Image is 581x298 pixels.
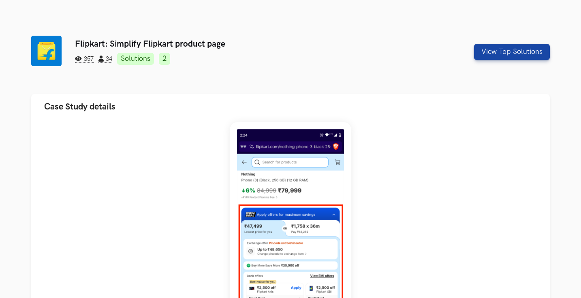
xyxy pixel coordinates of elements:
[75,39,418,49] h3: Flipkart: Simplify Flipkart product page
[31,94,550,120] button: Case Study details
[31,36,62,66] img: Flipkart logo
[474,44,550,60] button: View Top Solutions
[44,101,115,112] span: Case Study details
[75,56,94,63] span: 357
[117,53,154,65] a: Solutions
[159,53,170,65] a: 2
[98,56,112,63] span: 34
